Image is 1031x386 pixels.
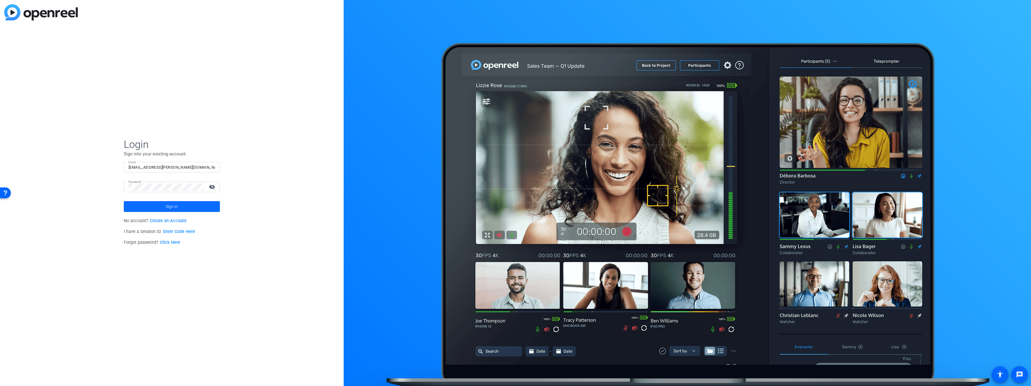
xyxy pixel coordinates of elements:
span: Forgot password? [124,240,180,245]
mat-label: Email [129,161,136,164]
p: Sign into your existing account. [124,151,220,157]
a: Create an Account [150,218,187,223]
span: No account? [124,218,187,223]
mat-icon: message [1016,371,1023,378]
a: Enter Code Here [163,229,195,234]
mat-icon: accessibility [996,371,1004,378]
button: Sign in [124,201,220,212]
span: I have a Session ID. [124,229,195,234]
mat-label: Password [129,180,141,183]
input: Enter Email Address [129,164,215,171]
img: blue-gradient.svg [4,4,78,20]
span: Sign in [166,199,178,214]
a: Click Here [160,240,180,245]
span: Login [124,138,220,151]
mat-icon: visibility_off [205,182,220,191]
